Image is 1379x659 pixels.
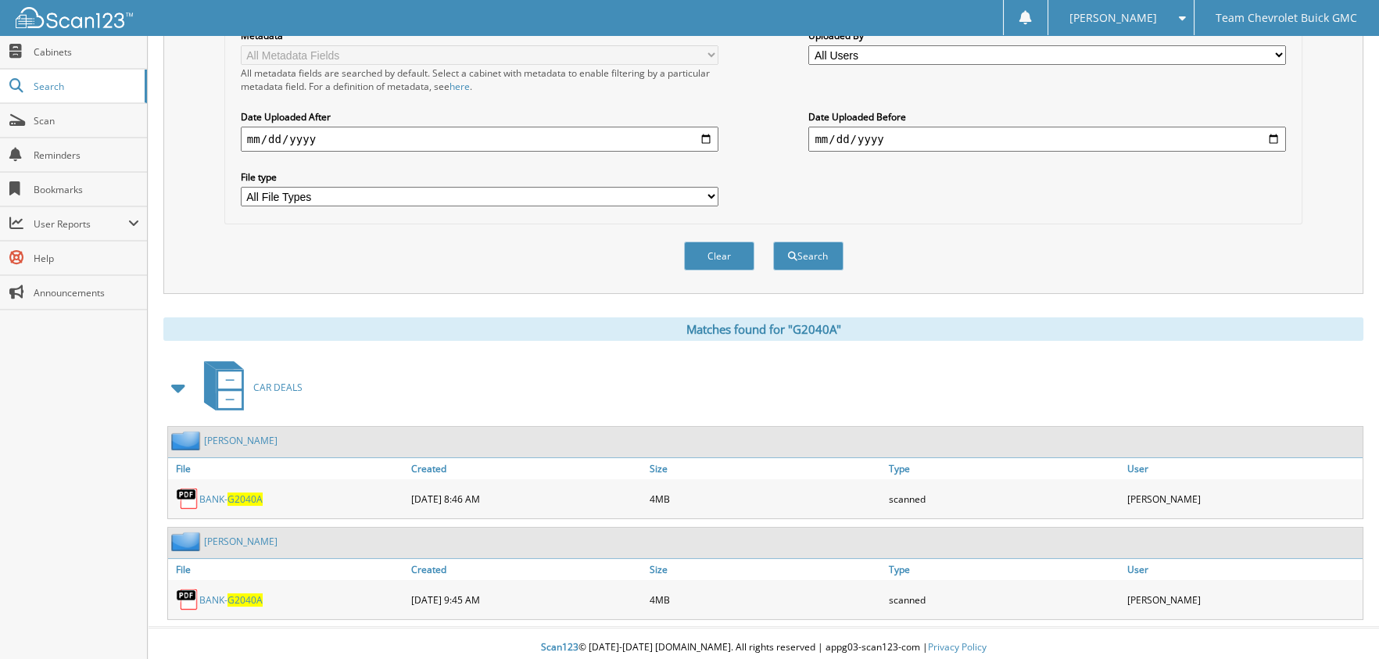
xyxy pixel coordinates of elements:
[34,286,139,299] span: Announcements
[168,559,407,580] a: File
[241,29,718,42] label: Metadata
[34,80,137,93] span: Search
[241,170,718,184] label: File type
[1123,458,1363,479] a: User
[808,127,1286,152] input: end
[171,532,204,551] img: folder2.png
[253,381,303,394] span: CAR DEALS
[34,114,139,127] span: Scan
[541,640,578,654] span: Scan123
[646,559,885,580] a: Size
[227,492,263,506] span: G2040A
[450,80,470,93] a: here
[176,487,199,510] img: PDF.png
[407,458,647,479] a: Created
[1123,584,1363,615] div: [PERSON_NAME]
[34,252,139,265] span: Help
[34,149,139,162] span: Reminders
[227,593,263,607] span: G2040A
[407,584,647,615] div: [DATE] 9:45 AM
[34,183,139,196] span: Bookmarks
[171,431,204,450] img: folder2.png
[1123,559,1363,580] a: User
[885,559,1124,580] a: Type
[646,483,885,514] div: 4MB
[1069,13,1157,23] span: [PERSON_NAME]
[168,458,407,479] a: File
[885,458,1124,479] a: Type
[1216,13,1357,23] span: Team Chevrolet Buick GMC
[204,535,278,548] a: [PERSON_NAME]
[241,127,718,152] input: start
[885,483,1124,514] div: scanned
[407,559,647,580] a: Created
[684,242,754,270] button: Clear
[928,640,987,654] a: Privacy Policy
[407,483,647,514] div: [DATE] 8:46 AM
[241,110,718,124] label: Date Uploaded After
[1123,483,1363,514] div: [PERSON_NAME]
[16,7,133,28] img: scan123-logo-white.svg
[199,593,263,607] a: BANK-G2040A
[163,317,1363,341] div: Matches found for "G2040A"
[646,584,885,615] div: 4MB
[34,217,128,231] span: User Reports
[808,29,1286,42] label: Uploaded By
[34,45,139,59] span: Cabinets
[646,458,885,479] a: Size
[195,356,303,418] a: CAR DEALS
[241,66,718,93] div: All metadata fields are searched by default. Select a cabinet with metadata to enable filtering b...
[204,434,278,447] a: [PERSON_NAME]
[885,584,1124,615] div: scanned
[176,588,199,611] img: PDF.png
[1301,584,1379,659] iframe: Chat Widget
[199,492,263,506] a: BANK-G2040A
[773,242,844,270] button: Search
[808,110,1286,124] label: Date Uploaded Before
